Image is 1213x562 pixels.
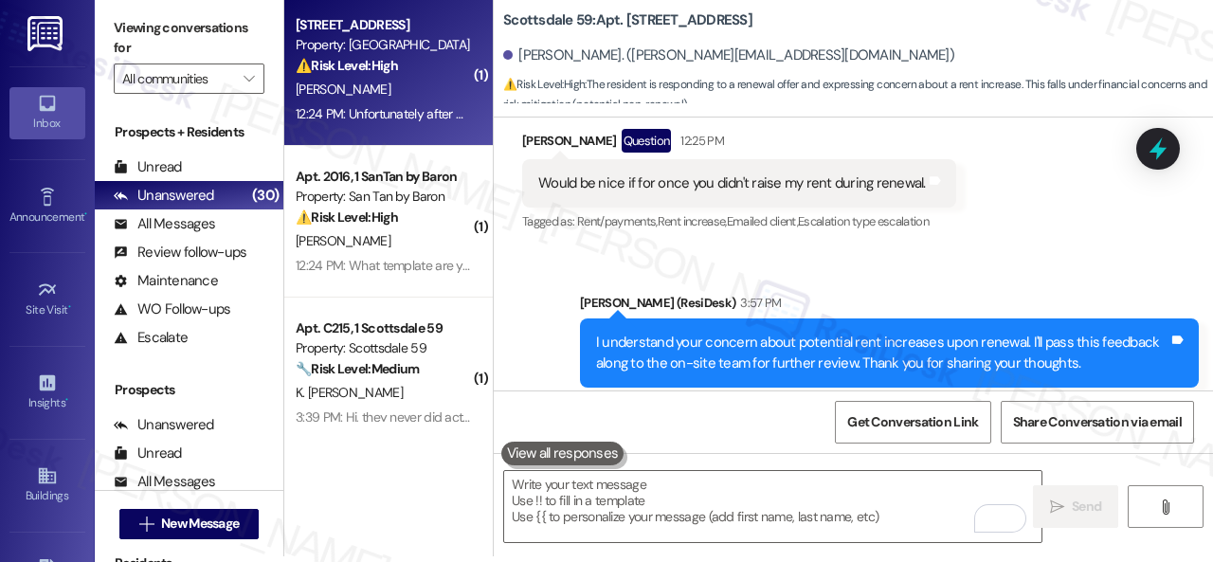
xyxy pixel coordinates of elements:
[580,388,1199,415] div: Tagged as:
[114,243,246,263] div: Review follow-ups
[139,517,154,532] i: 
[296,35,471,55] div: Property: [GEOGRAPHIC_DATA]
[1013,412,1182,432] span: Share Conversation via email
[247,181,283,210] div: (30)
[503,45,954,65] div: [PERSON_NAME]. ([PERSON_NAME][EMAIL_ADDRESS][DOMAIN_NAME])
[114,13,264,63] label: Viewing conversations for
[9,460,85,511] a: Buildings
[296,15,471,35] div: [STREET_ADDRESS]
[296,57,398,74] strong: ⚠️ Risk Level: High
[114,328,188,348] div: Escalate
[68,300,71,314] span: •
[622,129,672,153] div: Question
[296,105,751,122] div: 12:24 PM: Unfortunately after 5 minutes of running the water it seemed not to drain.
[727,213,798,229] span: Emailed client ,
[522,129,956,159] div: [PERSON_NAME]
[296,360,419,377] strong: 🔧 Risk Level: Medium
[735,293,781,313] div: 3:57 PM
[847,412,978,432] span: Get Conversation Link
[1033,485,1118,528] button: Send
[538,173,926,193] div: Would be nice if for once you didn't raise my rent during renewal.
[114,214,215,234] div: All Messages
[503,77,585,92] strong: ⚠️ Risk Level: High
[503,75,1213,116] span: : The resident is responding to a renewal offer and expressing concern about a rent increase. Thi...
[577,213,658,229] span: Rent/payments ,
[798,213,929,229] span: Escalation type escalation
[161,514,239,534] span: New Message
[1072,497,1101,517] span: Send
[522,208,956,235] div: Tagged as:
[95,122,283,142] div: Prospects + Residents
[114,157,182,177] div: Unread
[503,10,752,30] b: Scottsdale 59: Apt. [STREET_ADDRESS]
[114,186,214,206] div: Unanswered
[296,81,390,98] span: [PERSON_NAME]
[114,444,182,463] div: Unread
[9,367,85,418] a: Insights •
[296,187,471,207] div: Property: San Tan by Baron
[84,208,87,221] span: •
[9,87,85,138] a: Inbox
[65,393,68,407] span: •
[296,338,471,358] div: Property: Scottsdale 59
[27,16,66,51] img: ResiDesk Logo
[296,408,756,426] div: 3:39 PM: Hi, they never did actually ensure the ventilator above the range is working.
[95,380,283,400] div: Prospects
[296,257,743,274] div: 12:24 PM: What template are you talking about? I already delivered my apartment
[296,167,471,187] div: Apt. 2016, 1 SanTan by Baron
[114,271,218,291] div: Maintenance
[296,208,398,226] strong: ⚠️ Risk Level: High
[658,213,727,229] span: Rent increase ,
[122,63,234,94] input: All communities
[580,293,1199,319] div: [PERSON_NAME] (ResiDesk)
[296,232,390,249] span: [PERSON_NAME]
[114,299,230,319] div: WO Follow-ups
[114,472,215,492] div: All Messages
[596,333,1168,373] div: I understand your concern about potential rent increases upon renewal. I'll pass this feedback al...
[296,384,403,401] span: K. [PERSON_NAME]
[114,415,214,435] div: Unanswered
[1001,401,1194,444] button: Share Conversation via email
[1050,499,1064,515] i: 
[296,318,471,338] div: Apt. C215, 1 Scottsdale 59
[119,509,260,539] button: New Message
[9,274,85,325] a: Site Visit •
[835,401,990,444] button: Get Conversation Link
[676,131,724,151] div: 12:25 PM
[1158,499,1172,515] i: 
[504,471,1041,542] textarea: To enrich screen reader interactions, please activate Accessibility in Grammarly extension settings
[244,71,254,86] i: 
